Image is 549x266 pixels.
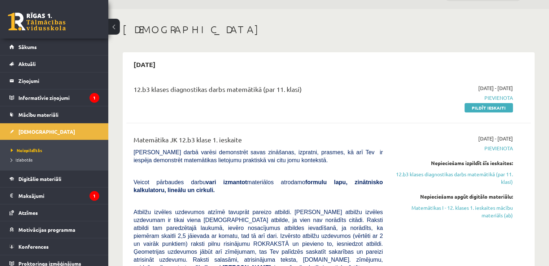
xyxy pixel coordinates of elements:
[18,111,58,118] span: Mācību materiāli
[134,135,383,148] div: Matemātika JK 12.b3 klase 1. ieskaite
[9,221,99,238] a: Motivācijas programma
[11,147,101,154] a: Neizpildītās
[90,93,99,103] i: 1
[206,179,247,185] b: vari izmantot
[394,193,513,200] div: Nepieciešams apgūt digitālo materiālu:
[9,72,99,89] a: Ziņojumi
[134,84,383,98] div: 12.b3 klases diagnostikas darbs matemātikā (par 11. klasi)
[478,84,513,92] span: [DATE] - [DATE]
[123,23,535,36] h1: [DEMOGRAPHIC_DATA]
[134,179,383,193] span: Veicot pārbaudes darbu materiālos atrodamo
[9,204,99,221] a: Atzīmes
[18,44,37,50] span: Sākums
[18,209,38,216] span: Atzīmes
[134,149,383,163] span: [PERSON_NAME] darbā varēsi demonstrēt savas zināšanas, izpratni, prasmes, kā arī Tev ir iespēja d...
[9,187,99,204] a: Maksājumi1
[394,145,513,152] span: Pievienota
[8,13,66,31] a: Rīgas 1. Tālmācības vidusskola
[9,56,99,72] a: Aktuāli
[394,94,513,102] span: Pievienota
[9,89,99,106] a: Informatīvie ziņojumi1
[90,191,99,201] i: 1
[18,72,99,89] legend: Ziņojumi
[478,135,513,142] span: [DATE] - [DATE]
[394,204,513,219] a: Matemātikas I - 12. klases 1. ieskaites mācību materiāls (ab)
[9,39,99,55] a: Sākums
[11,147,42,153] span: Neizpildītās
[9,238,99,255] a: Konferences
[11,157,32,163] span: Izlabotās
[11,156,101,163] a: Izlabotās
[18,187,99,204] legend: Maksājumi
[126,56,163,73] h2: [DATE]
[465,103,513,112] a: Pildīt ieskaiti
[18,128,75,135] span: [DEMOGRAPHIC_DATA]
[134,179,383,193] b: formulu lapu, zinātnisko kalkulatoru, lineālu un cirkuli.
[9,123,99,140] a: [DEMOGRAPHIC_DATA]
[394,170,513,186] a: 12.b3 klases diagnostikas darbs matemātikā (par 11. klasi)
[18,176,61,182] span: Digitālie materiāli
[18,226,75,233] span: Motivācijas programma
[18,89,99,106] legend: Informatīvie ziņojumi
[18,61,36,67] span: Aktuāli
[394,159,513,167] div: Nepieciešams izpildīt šīs ieskaites:
[9,170,99,187] a: Digitālie materiāli
[18,243,49,250] span: Konferences
[9,106,99,123] a: Mācību materiāli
